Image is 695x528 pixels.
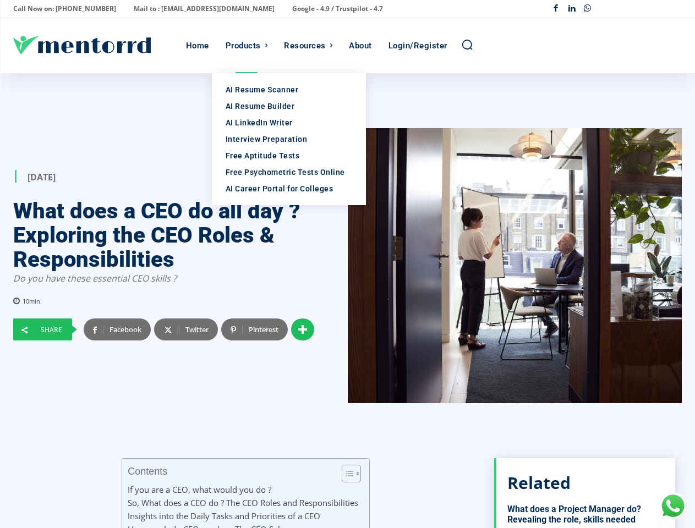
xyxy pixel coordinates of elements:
[333,464,358,483] a: Toggle Table of Content
[212,147,366,164] a: Free Aptitude Tests
[226,167,352,178] div: Free Psychometric Tests Online
[13,199,315,272] h1: What does a CEO do all day ? Exploring the CEO Roles & Responsibilities
[134,1,275,16] p: Mail to : [EMAIL_ADDRESS][DOMAIN_NAME]
[242,318,288,340] div: Pinterest
[212,164,366,180] a: Free Psychometric Tests Online
[284,18,326,73] div: Resources
[103,318,151,340] div: Facebook
[84,318,151,340] a: Facebook
[34,327,72,333] div: Share
[226,101,352,112] div: AI Resume Builder
[349,18,372,73] div: About
[154,318,218,340] a: Twitter
[13,36,180,54] a: Logo
[388,18,447,73] div: Login/Register
[179,318,218,340] div: Twitter
[226,84,352,95] div: AI Resume Scanner
[226,134,352,145] div: Interview Preparation
[383,18,453,73] a: Login/Register
[212,114,366,131] a: AI LinkedIn Writer
[128,483,271,496] a: If you are a CEO, what would you do ?
[220,18,273,73] a: Products
[28,170,56,183] time: [DATE]
[128,496,358,509] a: So, What does a CEO do ? The CEO Roles and Responsibilities
[226,150,352,161] div: Free Aptitude Tests
[212,131,366,147] a: Interview Preparation
[212,81,366,98] a: AI Resume Scanner
[221,318,288,340] a: Pinterest
[548,1,564,17] a: Facebook
[292,1,383,16] p: Google - 4.9 / Trustpilot - 4.7
[212,180,366,197] a: AI Career Portal for Colleges
[461,38,473,51] a: Search
[579,1,595,17] a: Whatsapp
[507,504,641,525] a: What does a Project Manager do? Revealing the role, skills needed
[29,297,42,305] span: min.
[23,297,29,305] span: 10
[128,466,167,477] p: Contents
[186,18,209,73] div: Home
[564,1,580,17] a: Linkedin
[226,18,261,73] div: Products
[226,117,352,128] div: AI LinkedIn Writer
[278,18,338,73] a: Resources
[13,272,315,285] p: Do you have these essential CEO skills ?
[659,492,687,520] div: Chat with Us
[507,475,571,491] h3: Related
[212,98,366,114] a: AI Resume Builder
[128,509,320,522] a: Insights into the Daily Tasks and Priorities of a CEO
[13,1,116,16] p: Call Now on: [PHONE_NUMBER]
[226,183,352,194] div: AI Career Portal for Colleges
[180,18,215,73] a: Home
[343,18,377,73] a: About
